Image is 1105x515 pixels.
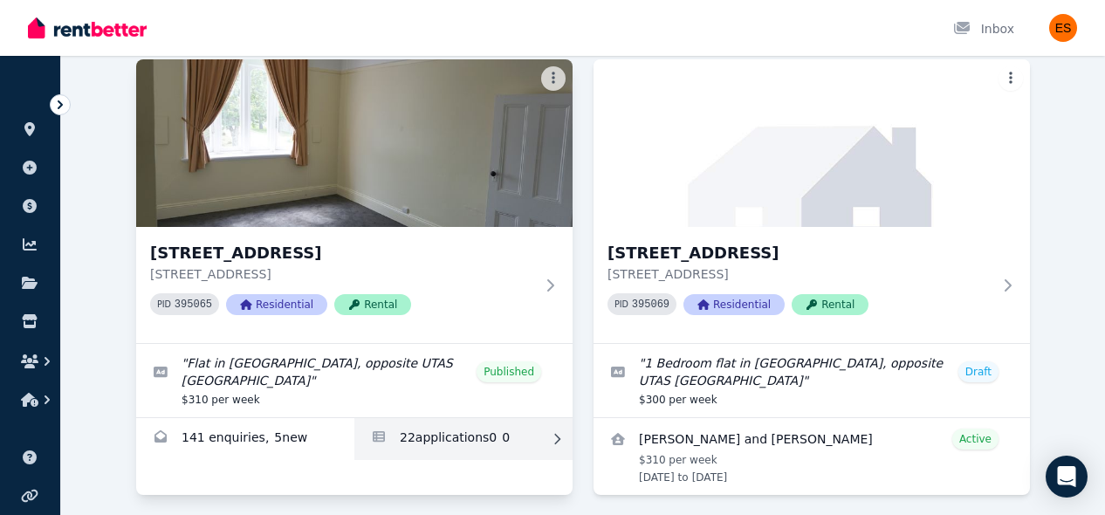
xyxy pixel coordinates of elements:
div: Open Intercom Messenger [1046,456,1088,498]
a: Unit 2/55 Invermay Rd, Invermay[STREET_ADDRESS][STREET_ADDRESS]PID 395065ResidentialRental [136,59,573,343]
a: Applications for Unit 2/55 Invermay Rd, Invermay [354,418,573,460]
span: Residential [226,294,327,315]
small: PID [157,299,171,309]
a: Enquiries for Unit 2/55 Invermay Rd, Invermay [136,418,354,460]
button: More options [999,66,1023,91]
code: 395065 [175,299,212,311]
small: PID [614,299,628,309]
button: More options [541,66,566,91]
a: View details for Alexander and Jacqueline Altman [594,418,1030,495]
span: Residential [683,294,785,315]
img: RentBetter [28,15,147,41]
h3: [STREET_ADDRESS] [607,241,992,265]
p: [STREET_ADDRESS] [607,265,992,283]
a: Edit listing: Flat in Invermay, opposite UTAS Inveresk Campus [136,344,573,417]
div: Inbox [953,20,1014,38]
img: Unit 2/55 Invermay Rd, Invermay [136,59,573,227]
p: [STREET_ADDRESS] [150,265,534,283]
a: Unit 1/55 Invermay Rd, Invermay[STREET_ADDRESS][STREET_ADDRESS]PID 395069ResidentialRental [594,59,1030,343]
a: Edit listing: 1 Bedroom flat in Invermay, opposite UTAS Inveresk Campus [594,344,1030,417]
span: Rental [792,294,868,315]
img: Unit 1/55 Invermay Rd, Invermay [594,59,1030,227]
img: Evangeline Samoilov [1049,14,1077,42]
span: Rental [334,294,411,315]
h3: [STREET_ADDRESS] [150,241,534,265]
code: 395069 [632,299,669,311]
